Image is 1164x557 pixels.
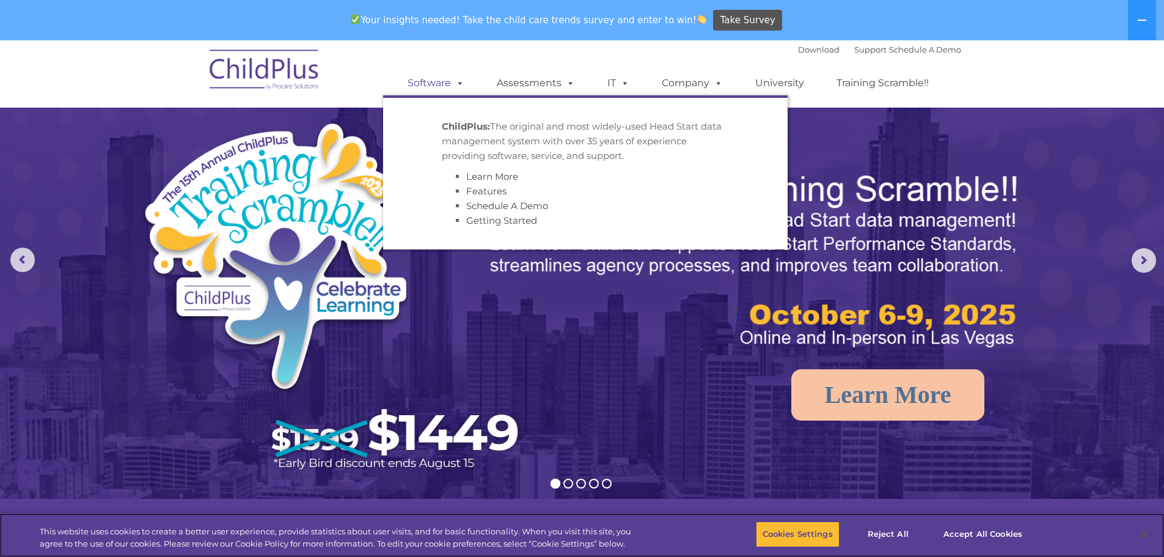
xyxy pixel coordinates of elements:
[850,522,926,547] button: Reject All
[854,45,887,54] a: Support
[442,120,490,132] strong: ChildPlus:
[937,522,1029,547] button: Accept All Cookies
[40,526,640,550] div: This website uses cookies to create a better user experience, provide statistics about user visit...
[713,10,782,31] a: Take Survey
[720,10,775,31] span: Take Survey
[650,71,735,95] a: Company
[889,45,961,54] a: Schedule A Demo
[485,71,587,95] a: Assessments
[756,522,840,547] button: Cookies Settings
[466,171,518,182] a: Learn More
[346,8,712,32] span: Your insights needed! Take the child care trends survey and enter to win!
[791,369,985,421] a: Learn More
[395,71,477,95] a: Software
[442,119,729,163] p: The original and most widely-used Head Start data management system with over 35 years of experie...
[351,15,360,24] img: ✅
[798,45,840,54] a: Download
[1131,521,1158,548] button: Close
[203,41,326,102] img: ChildPlus by Procare Solutions
[743,71,816,95] a: University
[466,215,537,226] a: Getting Started
[466,200,548,212] a: Schedule A Demo
[466,185,507,197] a: Features
[697,15,706,24] img: 👏
[798,45,961,54] font: |
[824,71,941,95] a: Training Scramble!!
[595,71,642,95] a: IT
